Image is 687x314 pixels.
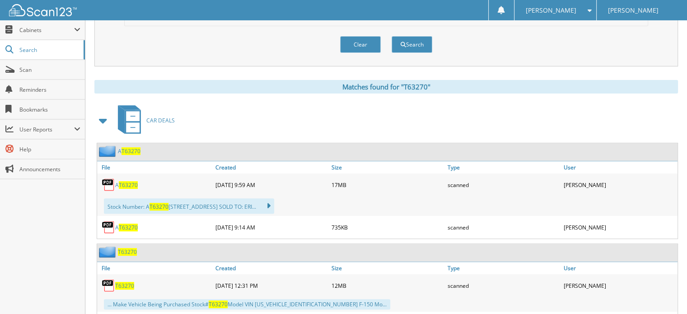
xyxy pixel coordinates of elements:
[97,262,213,274] a: File
[112,103,175,138] a: CAR DEALS
[19,106,80,113] span: Bookmarks
[642,271,687,314] iframe: Chat Widget
[102,279,115,292] img: PDF.png
[115,224,138,231] a: AT63270
[19,86,80,94] span: Reminders
[19,46,79,54] span: Search
[19,26,74,34] span: Cabinets
[19,145,80,153] span: Help
[150,203,168,211] span: T63270
[119,224,138,231] span: T63270
[561,262,678,274] a: User
[19,66,80,74] span: Scan
[115,181,138,189] a: AT63270
[97,161,213,173] a: File
[561,176,678,194] div: [PERSON_NAME]
[445,218,561,236] div: scanned
[213,161,329,173] a: Created
[122,147,140,155] span: T63270
[213,262,329,274] a: Created
[19,126,74,133] span: User Reports
[99,246,118,258] img: folder2.png
[329,161,445,173] a: Size
[94,80,678,94] div: Matches found for "T63270"
[392,36,432,53] button: Search
[329,176,445,194] div: 17MB
[329,262,445,274] a: Size
[445,161,561,173] a: Type
[561,161,678,173] a: User
[119,181,138,189] span: T63270
[608,8,659,13] span: [PERSON_NAME]
[445,176,561,194] div: scanned
[102,178,115,192] img: PDF.png
[118,248,137,256] a: T63270
[118,147,140,155] a: AT63270
[115,282,134,290] a: T63270
[104,198,274,214] div: Stock Number: A [STREET_ADDRESS] SOLD TO: ERI...
[9,4,77,16] img: scan123-logo-white.svg
[561,277,678,295] div: [PERSON_NAME]
[146,117,175,124] span: CAR DEALS
[99,145,118,157] img: folder2.png
[213,176,329,194] div: [DATE] 9:59 AM
[340,36,381,53] button: Clear
[445,262,561,274] a: Type
[213,277,329,295] div: [DATE] 12:31 PM
[329,218,445,236] div: 735KB
[526,8,576,13] span: [PERSON_NAME]
[209,300,228,308] span: T63270
[102,220,115,234] img: PDF.png
[104,299,390,309] div: ... Make Vehicle Being Purchased Stock# Model VIN [US_VEHICLE_IDENTIFICATION_NUMBER] F-150 Mo...
[561,218,678,236] div: [PERSON_NAME]
[329,277,445,295] div: 12MB
[445,277,561,295] div: scanned
[213,218,329,236] div: [DATE] 9:14 AM
[19,165,80,173] span: Announcements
